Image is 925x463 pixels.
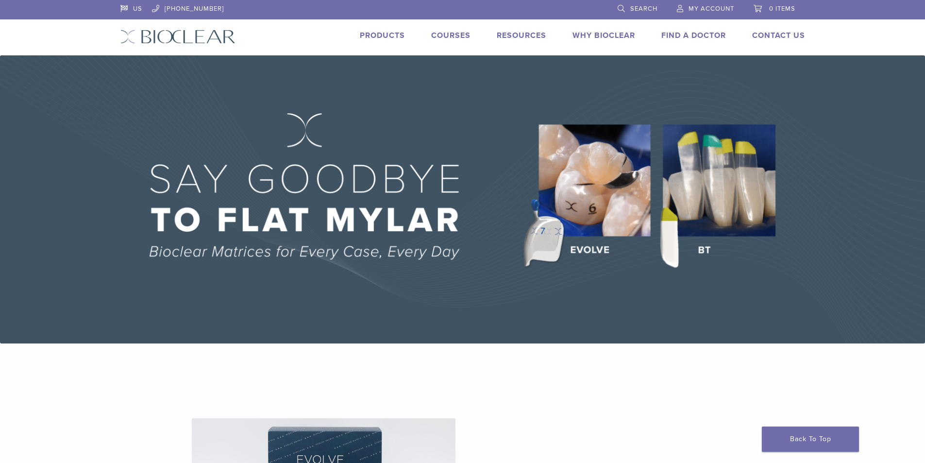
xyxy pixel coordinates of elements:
[360,31,405,40] a: Products
[630,5,657,13] span: Search
[572,31,635,40] a: Why Bioclear
[497,31,546,40] a: Resources
[431,31,471,40] a: Courses
[120,30,235,44] img: Bioclear
[752,31,805,40] a: Contact Us
[661,31,726,40] a: Find A Doctor
[762,427,859,452] a: Back To Top
[689,5,734,13] span: My Account
[769,5,795,13] span: 0 items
